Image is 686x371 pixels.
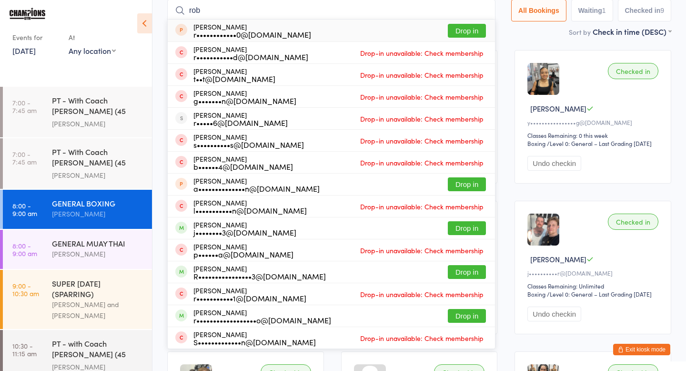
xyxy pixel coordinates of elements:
div: r•••••••••••1@[DOMAIN_NAME] [193,294,306,302]
div: [PERSON_NAME] [193,243,293,258]
span: [PERSON_NAME] [530,254,586,264]
div: R••••••••••••••••3@[DOMAIN_NAME] [193,272,326,280]
div: r•••••••••••d@[DOMAIN_NAME] [193,53,308,61]
img: image1752655870.png [527,214,559,246]
img: Champions Gym Myaree [10,7,45,20]
div: At [69,30,116,45]
div: [PERSON_NAME] [193,111,288,126]
div: Check in time (DESC) [593,26,671,37]
div: a••••••••••••••n@[DOMAIN_NAME] [193,185,320,192]
div: g•••••••n@[DOMAIN_NAME] [193,97,296,104]
a: 9:00 -10:30 amSUPER [DATE] (SPARRING)[PERSON_NAME] and [PERSON_NAME] [3,270,152,329]
time: 8:00 - 9:00 am [12,242,37,257]
div: PT - With Coach [PERSON_NAME] (45 minutes) [52,146,144,170]
div: s••••••••••s@[DOMAIN_NAME] [193,141,304,148]
div: [PERSON_NAME] and [PERSON_NAME] [52,299,144,321]
div: Checked in [608,63,658,79]
div: S•••••••••••••n@[DOMAIN_NAME] [193,338,316,346]
div: p••••••a@[DOMAIN_NAME] [193,250,293,258]
a: 8:00 -9:00 amGENERAL MUAY THAI[PERSON_NAME] [3,230,152,269]
img: image1739875615.png [527,63,559,95]
button: Drop in [448,221,486,235]
div: [PERSON_NAME] [193,155,293,170]
div: l•••••••••••n@[DOMAIN_NAME] [193,206,307,214]
div: [PERSON_NAME] [193,133,304,148]
div: Any location [69,45,116,56]
a: 7:00 -7:45 amPT - With Coach [PERSON_NAME] (45 minutes)[PERSON_NAME] [3,138,152,189]
span: [PERSON_NAME] [530,103,586,113]
span: Drop-in unavailable: Check membership [358,46,486,60]
a: 8:00 -9:00 amGENERAL BOXING[PERSON_NAME] [3,190,152,229]
div: [PERSON_NAME] [193,89,296,104]
div: [PERSON_NAME] [193,309,331,324]
div: Boxing [527,139,545,147]
div: t••t@[DOMAIN_NAME] [193,75,275,82]
div: [PERSON_NAME] [52,118,144,129]
span: Drop-in unavailable: Check membership [358,90,486,104]
span: Drop-in unavailable: Check membership [358,199,486,214]
label: Sort by [569,27,591,37]
div: b••••••4@[DOMAIN_NAME] [193,163,293,170]
div: r••••••••••••0@[DOMAIN_NAME] [193,31,311,38]
div: [PERSON_NAME] [193,330,316,346]
div: [PERSON_NAME] [193,45,308,61]
span: Drop-in unavailable: Check membership [358,243,486,258]
button: Undo checkin [527,156,581,171]
div: PT - with Coach [PERSON_NAME] (45 minutes) [52,338,144,361]
div: [PERSON_NAME] [193,221,296,236]
div: [PERSON_NAME] [52,248,144,259]
div: y••••••••••••••••g@[DOMAIN_NAME] [527,118,661,126]
div: [PERSON_NAME] [52,170,144,181]
span: Drop-in unavailable: Check membership [358,134,486,148]
time: 7:00 - 7:45 am [12,99,37,114]
span: / Level 0: General – Last Grading [DATE] [547,290,652,298]
time: 9:00 - 10:30 am [12,282,39,297]
div: Boxing [527,290,545,298]
div: SUPER [DATE] (SPARRING) [52,278,144,299]
span: Drop-in unavailable: Check membership [358,68,486,82]
div: [PERSON_NAME] [52,208,144,219]
span: Drop-in unavailable: Check membership [358,112,486,126]
div: 1 [602,7,606,14]
time: 10:30 - 11:15 am [12,342,37,357]
div: GENERAL BOXING [52,198,144,208]
div: r••••••••••••••••••o@[DOMAIN_NAME] [193,316,331,324]
time: 8:00 - 9:00 am [12,202,37,217]
div: GENERAL MUAY THAI [52,238,144,248]
div: Classes Remaining: Unlimited [527,282,661,290]
div: [PERSON_NAME] [193,265,326,280]
div: [PERSON_NAME] [193,23,311,38]
a: 7:00 -7:45 amPT - With Coach [PERSON_NAME] (45 minutes)[PERSON_NAME] [3,87,152,137]
div: j••••••••••r@[DOMAIN_NAME] [527,269,661,277]
button: Exit kiosk mode [613,344,670,355]
button: Drop in [448,309,486,323]
a: [DATE] [12,45,36,56]
time: 7:00 - 7:45 am [12,150,37,165]
button: Drop in [448,24,486,38]
button: Drop in [448,177,486,191]
button: Drop in [448,265,486,279]
span: / Level 0: General – Last Grading [DATE] [547,139,652,147]
div: [PERSON_NAME] [193,287,306,302]
div: 9 [660,7,664,14]
div: [PERSON_NAME] [193,67,275,82]
div: [PERSON_NAME] [193,177,320,192]
div: Events for [12,30,59,45]
div: r•••••6@[DOMAIN_NAME] [193,119,288,126]
button: Undo checkin [527,307,581,321]
span: Drop-in unavailable: Check membership [358,287,486,301]
div: [PERSON_NAME] [193,199,307,214]
div: Classes Remaining: 0 this week [527,131,661,139]
span: Drop-in unavailable: Check membership [358,331,486,345]
span: Drop-in unavailable: Check membership [358,155,486,170]
div: j••••••••3@[DOMAIN_NAME] [193,228,296,236]
div: PT - With Coach [PERSON_NAME] (45 minutes) [52,95,144,118]
div: Checked in [608,214,658,230]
